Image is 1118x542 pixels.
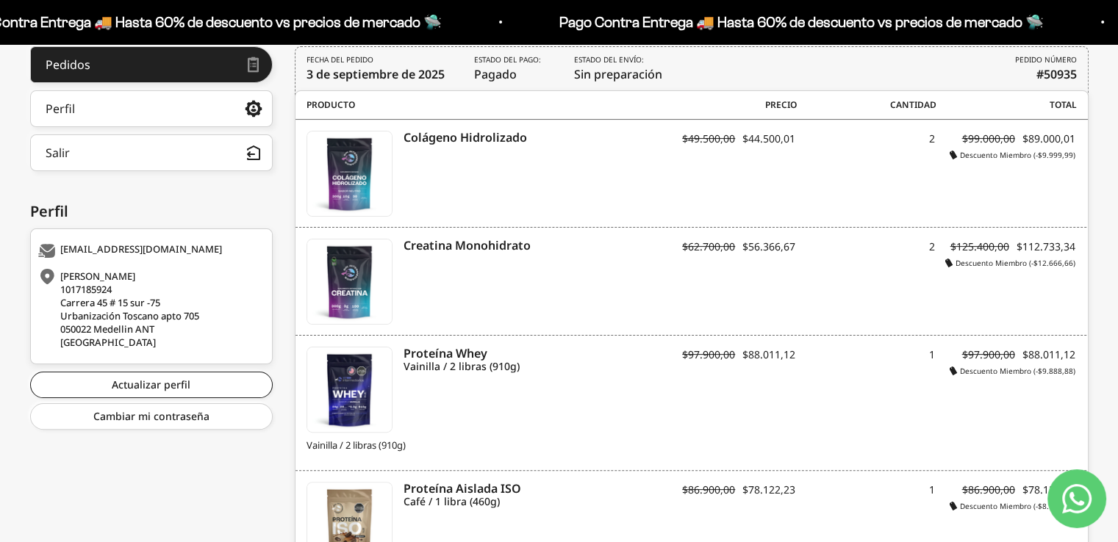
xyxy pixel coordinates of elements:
time: 3 de septiembre de 2025 [307,66,445,82]
div: Perfil [46,103,75,115]
i: FECHA DEL PEDIDO [307,54,373,65]
div: Perfil [30,200,273,223]
i: Descuento Miembro (-$8.777,77) [949,501,1075,511]
a: Colágeno Hidrolizado [404,131,655,144]
s: $86.900,00 [961,483,1014,496]
s: $62.700,00 [682,239,735,253]
i: PEDIDO NÚMERO [1015,54,1077,65]
img: Colágeno Hidrolizado [307,131,392,216]
button: Salir [30,134,273,171]
img: Creatina Monohidrato [307,239,392,324]
i: Café / 1 libra (460g) [404,495,655,508]
s: $97.900,00 [961,347,1014,361]
s: $125.400,00 [950,239,1008,253]
span: Pagado [474,54,545,83]
div: Pedidos [46,59,90,71]
span: $44.500,01 [742,131,795,145]
a: Colágeno Hidrolizado [307,131,393,217]
p: Pago Contra Entrega 🚚 Hasta 60% de descuento vs precios de mercado 🛸 [559,10,1044,34]
span: Total [936,98,1077,112]
a: Pedidos [30,46,273,83]
i: Vainilla / 2 libras (910g) [404,360,655,373]
s: $97.900,00 [682,347,735,361]
span: Producto [307,98,656,112]
i: Proteína Aislada ISO [404,482,655,495]
i: Descuento Miembro (-$9.888,88) [949,366,1075,376]
div: Salir [46,147,70,159]
s: $49.500,00 [682,131,735,145]
a: Proteína Whey Vainilla / 2 libras (910g) [404,347,655,373]
s: $99.000,00 [961,131,1014,145]
i: Descuento Miembro (-$12.666,66) [945,258,1075,268]
div: [PERSON_NAME] 1017185924 Carrera 45 # 15 sur -75 Urbanización Toscano apto 705 050022 Medellin AN... [38,270,261,349]
a: Proteína Aislada ISO Café / 1 libra (460g) [404,482,655,508]
a: Proteína Whey - Vainilla - Vainilla / 2 libras (910g) [307,347,393,433]
span: $89.000,01 [1022,131,1075,145]
span: $78.122,23 [742,483,795,496]
span: Cantidad [796,98,936,112]
div: 1 [795,347,935,376]
i: Estado del envío: [574,54,644,65]
span: $78.122,23 [1022,483,1075,496]
i: Proteína Whey [404,347,655,360]
s: $86.900,00 [682,483,735,496]
a: Cambiar mi contraseña [30,403,273,430]
a: Creatina Monohidrato [307,239,393,325]
img: Proteína Whey - Vainilla - Vainilla / 2 libras (910g) [307,347,392,432]
span: $88.011,12 [742,347,795,361]
a: Creatina Monohidrato [404,239,655,252]
i: Estado del pago: [474,54,541,65]
span: Sin preparación [574,54,662,83]
div: 1 [795,482,935,511]
div: 2 [795,239,935,268]
a: Perfil [30,90,273,127]
span: $56.366,67 [742,239,795,253]
div: [EMAIL_ADDRESS][DOMAIN_NAME] [38,244,261,259]
span: Precio [656,98,797,112]
a: Actualizar perfil [30,372,273,398]
b: #50935 [1036,65,1077,83]
div: 2 [795,131,935,160]
i: Descuento Miembro (-$9.999,99) [949,150,1075,160]
span: Vainilla / 2 libras (910g) [307,438,656,453]
span: $112.733,34 [1016,239,1075,253]
span: $88.011,12 [1022,347,1075,361]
